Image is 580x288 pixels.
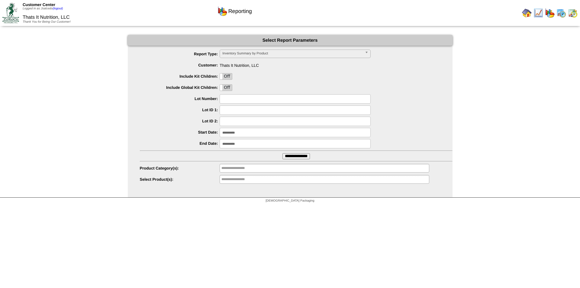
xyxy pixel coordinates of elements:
[23,20,71,24] span: Thank You for Being Our Customer!
[545,8,555,18] img: graph.gif
[220,73,232,80] div: OnOff
[140,74,220,79] label: Include Kit Children:
[222,50,362,57] span: Inventory Summary by Product
[220,73,232,79] label: Off
[220,85,232,91] label: Off
[140,130,220,134] label: Start Date:
[220,84,232,91] div: OnOff
[23,7,63,10] span: Logged in as Jsalcedo
[140,61,453,68] span: Thats It Nutrition, LLC
[228,8,252,15] span: Reporting
[53,7,63,10] a: (logout)
[128,35,453,46] div: Select Report Parameters
[568,8,578,18] img: calendarinout.gif
[23,2,55,7] span: Customer Center
[140,177,220,182] label: Select Product(s):
[140,85,220,90] label: Include Global Kit Children:
[140,108,220,112] label: Lot ID 1:
[140,52,220,56] label: Report Type:
[140,166,220,170] label: Product Category(s):
[266,199,314,202] span: [DEMOGRAPHIC_DATA] Packaging
[533,8,543,18] img: line_graph.gif
[140,63,220,67] label: Customer:
[217,6,227,16] img: graph.gif
[2,3,19,23] img: ZoRoCo_Logo(Green%26Foil)%20jpg.webp
[140,141,220,146] label: End Date:
[556,8,566,18] img: calendarprod.gif
[23,15,70,20] span: Thats It Nutrition, LLC
[140,119,220,123] label: Lot ID 2:
[140,96,220,101] label: Lot Number:
[522,8,532,18] img: home.gif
